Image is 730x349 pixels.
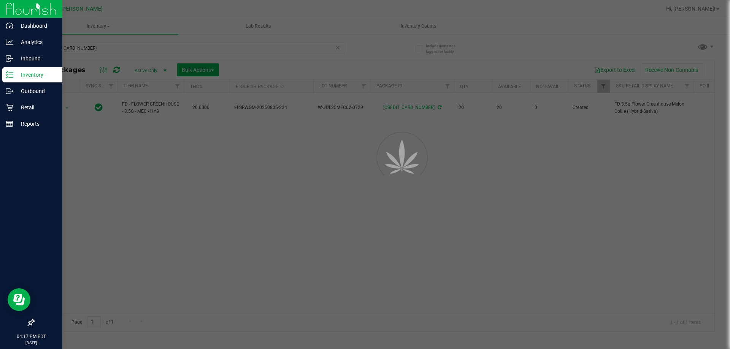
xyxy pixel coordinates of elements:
[13,21,59,30] p: Dashboard
[3,340,59,346] p: [DATE]
[6,38,13,46] inline-svg: Analytics
[6,104,13,111] inline-svg: Retail
[6,87,13,95] inline-svg: Outbound
[6,71,13,79] inline-svg: Inventory
[13,119,59,128] p: Reports
[6,120,13,128] inline-svg: Reports
[3,333,59,340] p: 04:17 PM EDT
[13,54,59,63] p: Inbound
[13,70,59,79] p: Inventory
[13,38,59,47] p: Analytics
[8,288,30,311] iframe: Resource center
[13,103,59,112] p: Retail
[6,55,13,62] inline-svg: Inbound
[6,22,13,30] inline-svg: Dashboard
[13,87,59,96] p: Outbound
